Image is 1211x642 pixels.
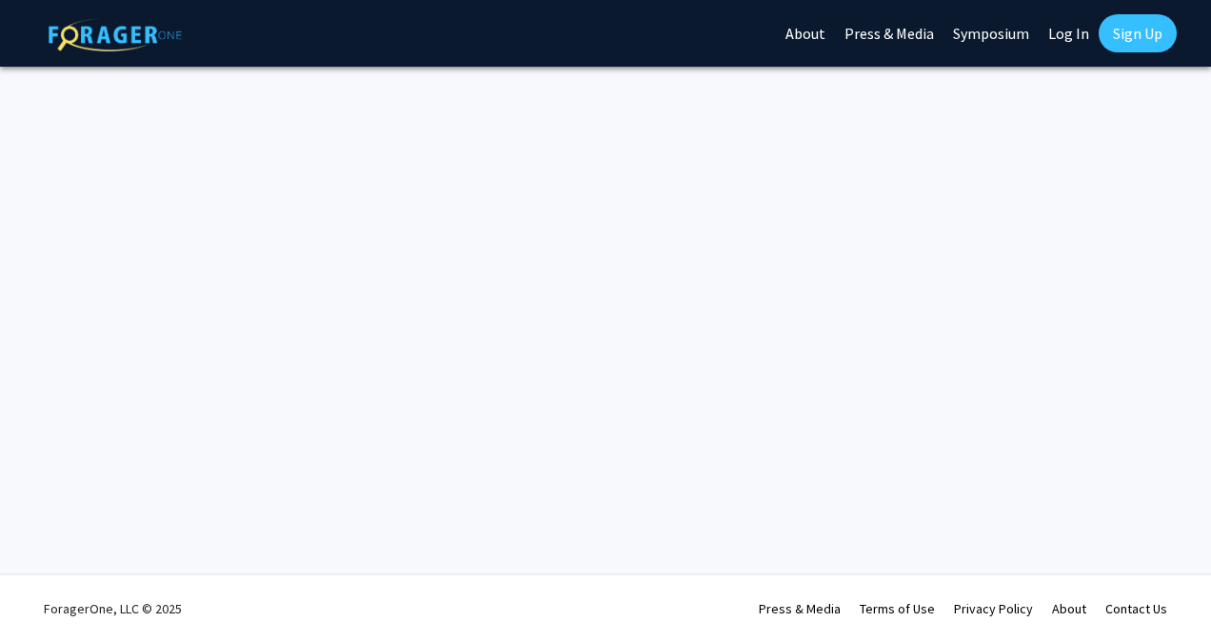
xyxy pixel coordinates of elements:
a: Contact Us [1105,600,1167,617]
a: Privacy Policy [954,600,1033,617]
img: ForagerOne Logo [49,18,182,51]
a: Press & Media [759,600,841,617]
a: Terms of Use [860,600,935,617]
a: About [1052,600,1086,617]
a: Sign Up [1099,14,1177,52]
div: ForagerOne, LLC © 2025 [44,575,182,642]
